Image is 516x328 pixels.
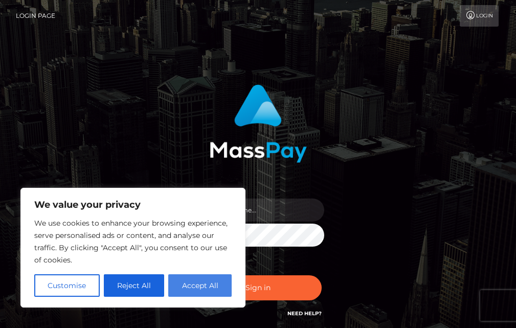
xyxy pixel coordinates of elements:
button: Customise [34,274,100,297]
a: Need Help? [287,310,322,317]
p: We use cookies to enhance your browsing experience, serve personalised ads or content, and analys... [34,217,232,266]
button: Accept All [168,274,232,297]
button: Reject All [104,274,165,297]
input: Username... [210,199,325,222]
button: Sign in [194,275,322,300]
img: MassPay Login [210,84,307,163]
p: We value your privacy [34,199,232,211]
a: Login [460,5,499,27]
a: Login Page [16,5,55,27]
div: We value your privacy [20,188,245,308]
